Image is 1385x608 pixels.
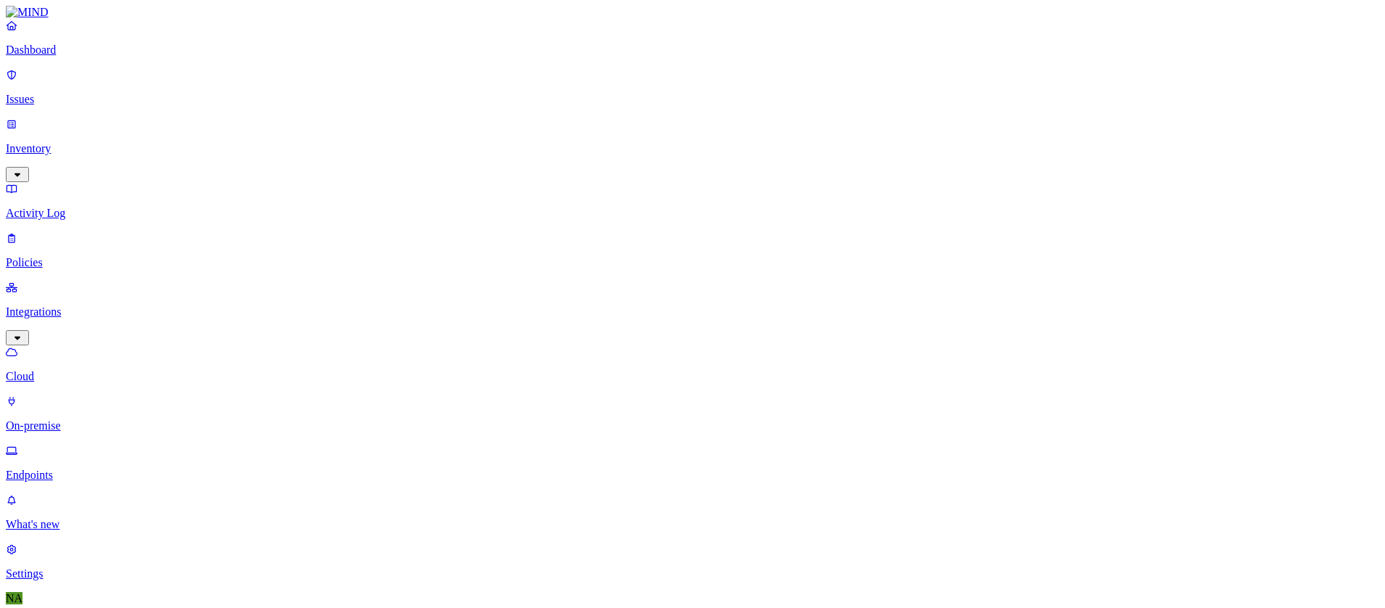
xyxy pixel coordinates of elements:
p: Endpoints [6,469,1379,482]
p: Policies [6,256,1379,269]
a: What's new [6,493,1379,531]
a: Settings [6,543,1379,580]
a: Endpoints [6,444,1379,482]
p: Issues [6,93,1379,106]
a: Activity Log [6,182,1379,220]
p: Inventory [6,142,1379,155]
a: Inventory [6,118,1379,180]
p: Dashboard [6,44,1379,57]
a: Dashboard [6,19,1379,57]
a: On-premise [6,395,1379,432]
a: Integrations [6,281,1379,343]
p: Activity Log [6,207,1379,220]
p: Integrations [6,305,1379,319]
a: Issues [6,68,1379,106]
p: Settings [6,567,1379,580]
span: NA [6,592,22,604]
a: MIND [6,6,1379,19]
p: What's new [6,518,1379,531]
a: Policies [6,231,1379,269]
p: On-premise [6,419,1379,432]
img: MIND [6,6,49,19]
p: Cloud [6,370,1379,383]
a: Cloud [6,345,1379,383]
